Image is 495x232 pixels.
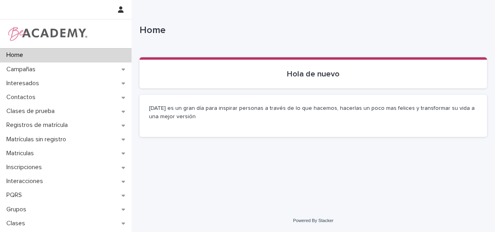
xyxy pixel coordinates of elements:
p: Contactos [3,94,42,101]
p: Matriculas [3,150,40,157]
p: Home [139,25,484,36]
p: Interesados [3,80,45,87]
p: Interacciones [3,177,49,185]
p: Registros de matrícula [3,121,74,129]
p: Home [3,51,29,59]
p: Clases de prueba [3,107,61,115]
p: Hola de nuevo [149,69,477,79]
p: Grupos [3,206,33,213]
p: Clases [3,220,31,227]
a: Powered By Stacker [293,218,333,223]
img: WPrjXfSUmiLcdUfaYY4Q [6,26,88,42]
p: Campañas [3,66,42,73]
p: PQRS [3,191,28,199]
p: [DATE] es un gran día para inspirar personas a través de lo que hacemos, hacerlas un poco mas fel... [149,104,477,121]
p: Matrículas sin registro [3,136,73,143]
p: Inscripciones [3,164,48,171]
